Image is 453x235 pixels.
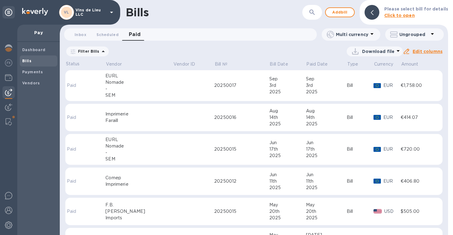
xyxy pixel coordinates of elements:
span: Vendor [106,61,130,67]
img: Wallets [5,74,12,81]
div: Jun [269,172,306,178]
p: Vins de Lieu LLC [75,8,106,17]
span: Amount [401,61,426,67]
p: Multi currency [336,31,368,38]
div: 20th [306,208,347,215]
p: Paid Date [306,61,328,67]
div: 20250016 [214,114,269,121]
div: 3rd [269,82,306,89]
div: Bill [347,146,373,152]
p: Status [66,61,85,67]
div: 17th [269,146,306,152]
div: €720.00 [401,146,436,152]
div: 2025 [306,215,347,221]
img: Foreign exchange [5,59,12,67]
p: Ungrouped [399,31,429,38]
div: Unpin categories [2,6,15,18]
div: EURL [105,136,173,143]
div: €406.80 [401,178,436,184]
div: 11th [269,178,306,184]
span: Paid Date [306,61,336,67]
div: 2025 [269,89,306,95]
b: Payments [22,70,43,74]
p: Paid [67,82,84,89]
div: Bill [347,114,373,121]
span: Scheduled [96,31,119,38]
p: Paid [67,208,84,215]
p: Paid [67,114,84,121]
div: 2025 [269,121,306,127]
div: €414.07 [401,114,436,121]
div: 20250012 [214,178,269,184]
div: 2025 [269,152,306,159]
div: Jun [306,140,347,146]
div: €1,758.00 [401,82,436,89]
div: Aug [269,108,306,114]
div: 14th [306,114,347,121]
div: 2025 [306,184,347,191]
div: $505.00 [401,208,436,215]
p: EUR [383,114,401,121]
div: - [105,86,173,92]
div: May [306,202,347,208]
span: Vendor ID [173,61,203,67]
div: F.B. [105,202,173,208]
div: Bill [347,178,373,184]
button: Addbill [325,7,355,17]
div: [PERSON_NAME] [105,208,173,215]
span: Add bill [331,9,349,16]
span: Paid [129,30,141,39]
div: Sep [306,76,347,82]
div: 2025 [306,121,347,127]
p: Pay [22,30,55,36]
div: Imprimerie [105,111,173,117]
div: 20th [269,208,306,215]
div: 2025 [269,215,306,221]
div: Imports [105,215,173,221]
div: EURL [105,73,173,79]
p: Filter Bills [75,49,100,54]
div: May [269,202,306,208]
p: Paid [67,178,84,184]
p: Amount [401,61,418,67]
div: 3rd [306,82,347,89]
p: EUR [383,146,401,152]
div: Comep [105,175,173,181]
img: USD [373,209,382,213]
div: SEM [105,156,173,162]
p: USD [384,208,401,215]
h1: Bills [126,6,149,19]
div: 17th [306,146,347,152]
div: 2025 [306,152,347,159]
div: Bill [347,208,373,215]
img: Logo [22,8,48,15]
div: Jun [306,172,347,178]
div: 20250015 [214,208,269,215]
p: EUR [383,178,401,184]
p: Type [347,61,358,67]
div: 2025 [306,89,347,95]
div: Nomade [105,143,173,149]
span: Inbox [75,31,86,38]
span: Bill Date [270,61,296,67]
div: Imprimerie [105,181,173,188]
div: Aug [306,108,347,114]
b: Click to open [384,13,415,18]
div: 11th [306,178,347,184]
b: VL [64,10,69,14]
span: Bill № [215,61,235,67]
p: Currency [374,61,393,67]
div: 14th [269,114,306,121]
div: Sep [269,76,306,82]
b: Please select bill for details [384,6,448,11]
p: Vendor [106,61,122,67]
p: Bill № [215,61,227,67]
b: Vendors [22,81,40,85]
p: Vendor ID [173,61,195,67]
u: Edit columns [413,49,443,54]
p: Download file [362,48,394,55]
div: Faraill [105,117,173,124]
div: SEM [105,92,173,99]
div: 2025 [269,184,306,191]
